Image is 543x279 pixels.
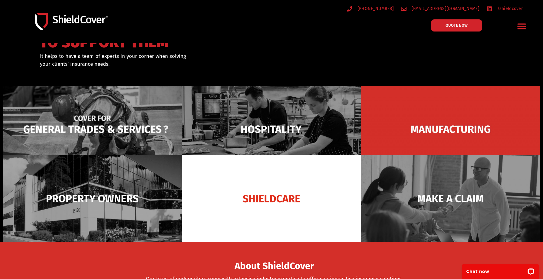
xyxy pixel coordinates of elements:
a: [EMAIL_ADDRESS][DOMAIN_NAME] [401,5,479,12]
p: your clients’ insurance needs. [40,60,302,68]
a: [PHONE_NUMBER] [347,5,394,12]
div: It helps to have a team of experts in your corner when solving [40,52,302,68]
img: Shield-Cover-Underwriting-Australia-logo-full [35,13,108,31]
span: [EMAIL_ADDRESS][DOMAIN_NAME] [410,5,479,12]
iframe: LiveChat chat widget [458,260,543,279]
span: /shieldcover [496,5,523,12]
div: Menu Toggle [515,19,529,33]
span: [PHONE_NUMBER] [356,5,394,12]
a: About ShieldCover [235,264,314,270]
a: /shieldcover [487,5,523,12]
span: QUOTE NOW [446,23,468,27]
a: QUOTE NOW [431,19,482,32]
span: About ShieldCover [235,262,314,270]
